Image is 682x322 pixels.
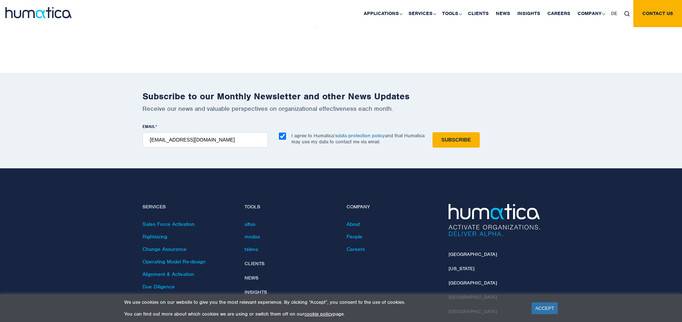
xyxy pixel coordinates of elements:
[124,311,523,317] p: You can find out more about which cookies we are using or switch them off on our page.
[338,133,385,139] a: data protection policy
[142,204,234,210] h4: Services
[347,246,365,252] a: Careers
[347,233,362,240] a: People
[142,124,155,129] span: EMAIL
[142,271,194,277] a: Alignment & Activation
[5,7,72,18] img: logo
[432,132,480,148] input: Subscribe
[142,105,540,113] p: Receive our news and valuable perspectives on organizational effectiveness each month.
[449,251,497,257] a: [GEOGRAPHIC_DATA]
[245,246,258,252] a: taleva
[142,132,268,148] input: name@company.com
[245,289,267,295] a: Insights
[124,299,523,305] p: We use cookies on our website to give you the most relevant experience. By clicking “Accept”, you...
[245,275,258,281] a: News
[449,266,474,272] a: [US_STATE]
[347,221,360,227] a: About
[347,204,438,210] h4: Company
[279,133,286,140] input: I agree to Humatica’sdata protection policyand that Humatica may use my data to contact me via em...
[532,302,558,314] a: ACCEPT
[142,283,175,290] a: Due Diligence
[245,233,260,240] a: modas
[142,258,205,265] a: Operating Model Re-design
[142,246,187,252] a: Change Assurance
[142,233,167,240] a: Rightsizing
[304,311,333,317] a: cookie policy
[245,261,265,267] a: Clients
[624,11,630,16] img: search_icon
[611,10,617,16] span: DE
[245,221,255,227] a: altus
[142,91,540,102] h2: Subscribe to our Monthly Newsletter and other News Updates
[245,204,336,210] h4: Tools
[291,133,425,145] p: I agree to Humatica’s and that Humatica may use my data to contact me via email.
[449,280,497,286] a: [GEOGRAPHIC_DATA]
[142,221,194,227] a: Sales Force Activation
[449,204,540,236] img: Humatica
